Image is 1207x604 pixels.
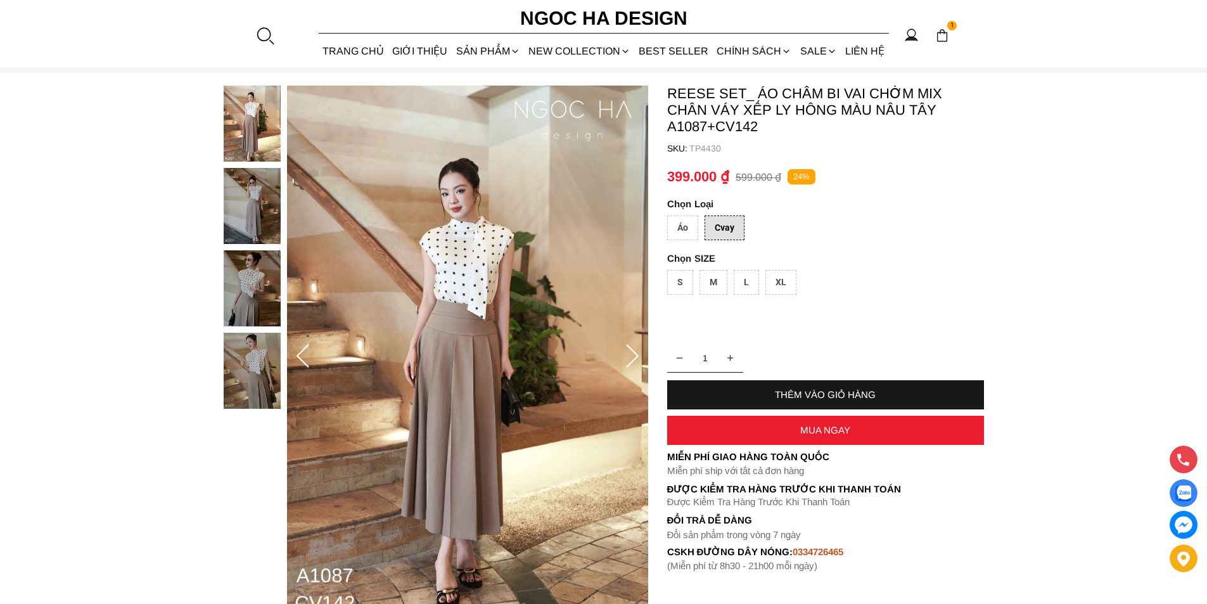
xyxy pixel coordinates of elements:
[765,270,796,295] div: XL
[635,34,713,68] a: BEST SELLER
[452,34,524,68] div: SẢN PHẨM
[667,198,948,209] p: Loại
[1170,479,1197,507] a: Display image
[788,169,815,185] p: 24%
[667,425,984,435] div: MUA NGAY
[699,270,727,295] div: M
[667,496,984,508] p: Được Kiểm Tra Hàng Trước Khi Thanh Toán
[667,451,829,462] font: Miễn phí giao hàng toàn quốc
[734,270,759,295] div: L
[841,34,888,68] a: LIÊN HỆ
[667,484,984,495] p: Được Kiểm Tra Hàng Trước Khi Thanh Toán
[667,253,984,264] p: SIZE
[388,34,452,68] a: GIỚI THIỆU
[667,560,817,571] font: (Miễn phí từ 8h30 - 21h00 mỗi ngày)
[667,86,984,135] p: Reese Set_ Áo Chấm Bi Vai Chờm Mix Chân Váy Xếp Ly Hông Màu Nâu Tây A1087+CV142
[667,515,984,525] h6: Đổi trả dễ dàng
[667,270,693,295] div: S
[224,168,281,244] img: Reese Set_ Áo Chấm Bi Vai Chờm Mix Chân Váy Xếp Ly Hông Màu Nâu Tây A1087+CV142_mini_1
[667,529,801,540] font: Đổi sản phẩm trong vòng 7 ngày
[713,34,796,68] div: Chính sách
[793,546,843,557] font: 0334726465
[509,3,699,34] a: Ngoc Ha Design
[319,34,388,68] a: TRANG CHỦ
[667,215,698,240] div: Áo
[705,215,744,240] div: Cvay
[1170,511,1197,539] a: messenger
[224,86,281,162] img: Reese Set_ Áo Chấm Bi Vai Chờm Mix Chân Váy Xếp Ly Hông Màu Nâu Tây A1087+CV142_mini_0
[667,169,729,185] p: 399.000 ₫
[667,143,689,153] h6: SKU:
[796,34,841,68] a: SALE
[667,345,743,371] input: Quantity input
[1175,485,1191,501] img: Display image
[947,21,957,31] span: 1
[224,333,281,409] img: Reese Set_ Áo Chấm Bi Vai Chờm Mix Chân Váy Xếp Ly Hông Màu Nâu Tây A1087+CV142_mini_3
[667,465,804,476] font: Miễn phí ship với tất cả đơn hàng
[524,34,634,68] a: NEW COLLECTION
[935,29,949,42] img: img-CART-ICON-ksit0nf1
[736,171,781,183] p: 599.000 ₫
[667,389,984,400] div: THÊM VÀO GIỎ HÀNG
[689,143,984,153] p: TP4430
[224,250,281,326] img: Reese Set_ Áo Chấm Bi Vai Chờm Mix Chân Váy Xếp Ly Hông Màu Nâu Tây A1087+CV142_mini_2
[667,546,793,557] font: cskh đường dây nóng:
